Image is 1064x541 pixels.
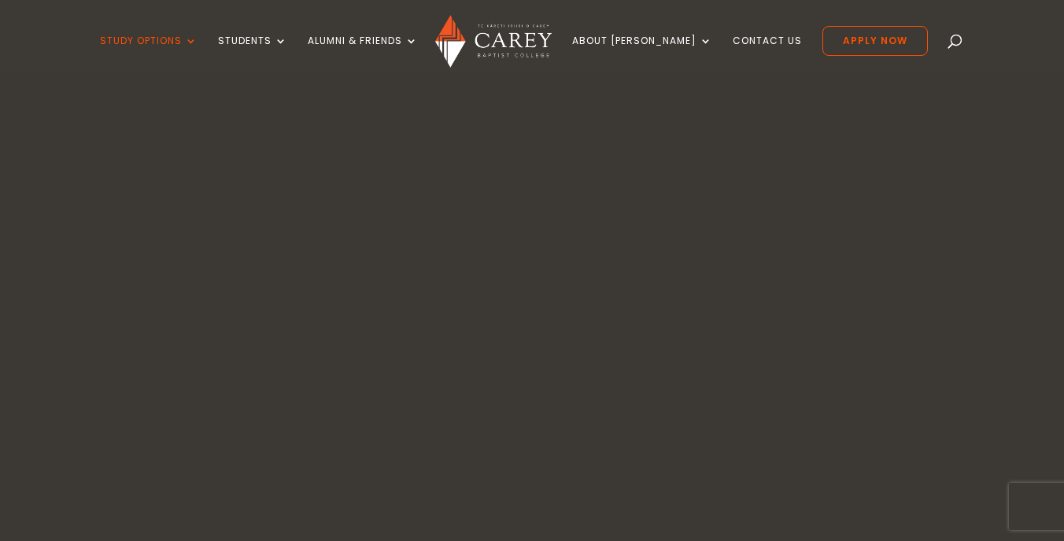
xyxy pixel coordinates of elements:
a: Alumni & Friends [308,35,418,72]
a: Students [218,35,287,72]
a: Contact Us [733,35,802,72]
img: Carey Baptist College [435,15,551,68]
a: About [PERSON_NAME] [572,35,712,72]
a: Apply Now [822,26,928,56]
a: Study Options [100,35,198,72]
